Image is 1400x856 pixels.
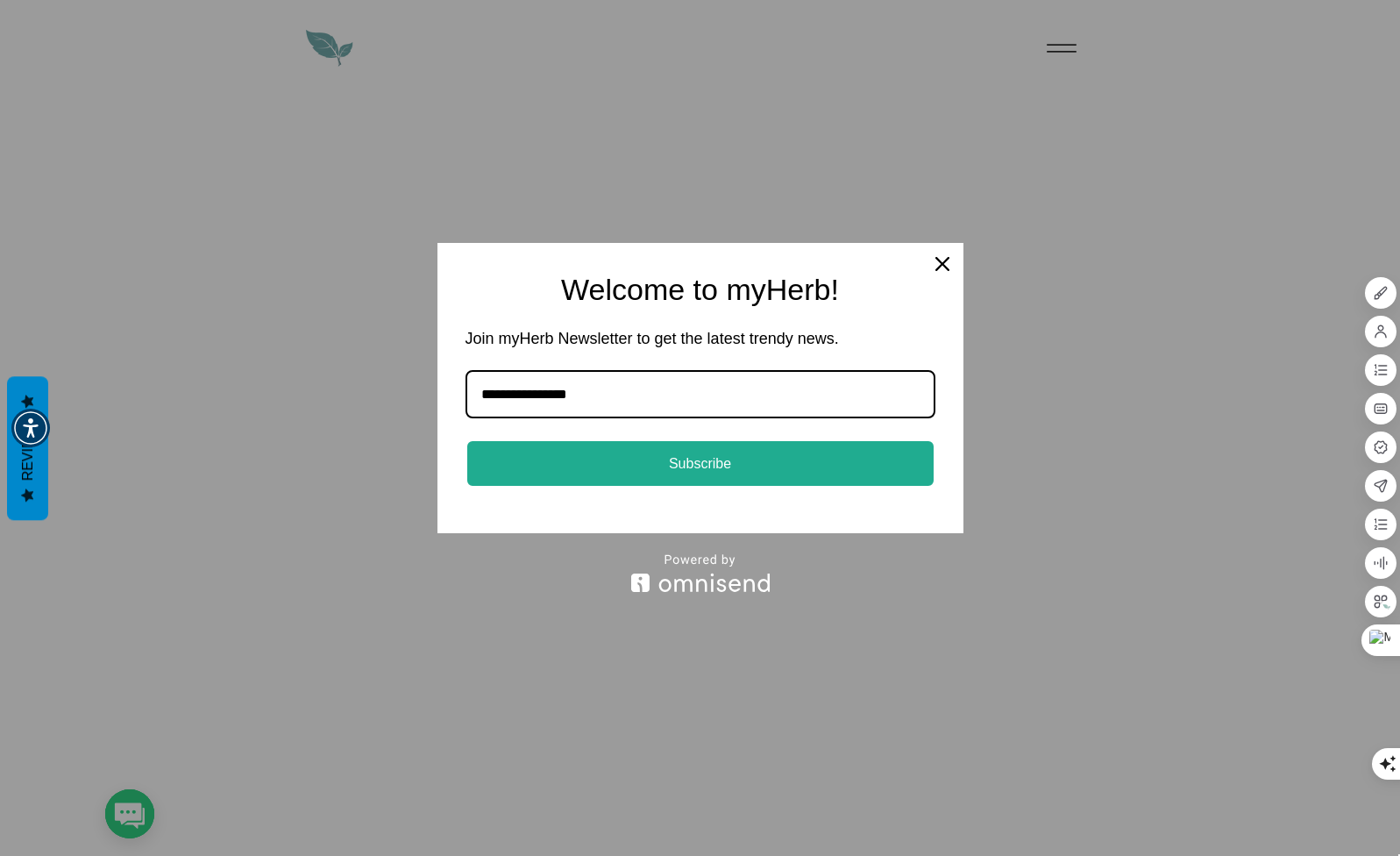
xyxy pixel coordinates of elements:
[465,439,935,488] button: Subscribe
[921,243,963,285] button: Close
[465,370,935,418] input: Email field
[7,377,48,521] button: Reviews
[935,257,949,271] svg: close icon
[465,271,935,309] h2: Welcome to myHerb!
[437,533,963,613] a: Omnisend website
[11,409,50,447] div: Accessibility Menu
[465,329,935,349] h3: Join myHerb Newsletter to get the latest trendy news.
